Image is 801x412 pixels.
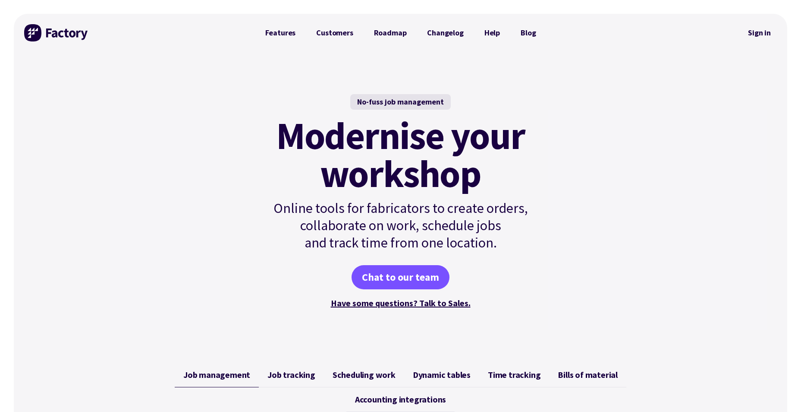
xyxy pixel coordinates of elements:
iframe: Chat Widget [758,371,801,412]
span: Bills of material [558,370,618,380]
a: Blog [510,24,546,41]
span: Accounting integrations [355,394,446,405]
span: Scheduling work [333,370,396,380]
nav: Secondary Navigation [742,23,777,43]
span: Dynamic tables [413,370,471,380]
a: Have some questions? Talk to Sales. [331,298,471,308]
nav: Primary Navigation [255,24,547,41]
a: Changelog [417,24,474,41]
a: Sign in [742,23,777,43]
a: Roadmap [364,24,417,41]
a: Features [255,24,306,41]
p: Online tools for fabricators to create orders, collaborate on work, schedule jobs and track time ... [255,200,547,251]
div: No-fuss job management [350,94,451,110]
mark: Modernise your workshop [276,117,525,193]
a: Chat to our team [352,265,449,289]
span: Time tracking [488,370,540,380]
img: Factory [24,24,89,41]
span: Job management [183,370,250,380]
a: Help [474,24,510,41]
a: Customers [306,24,363,41]
span: Job tracking [267,370,315,380]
